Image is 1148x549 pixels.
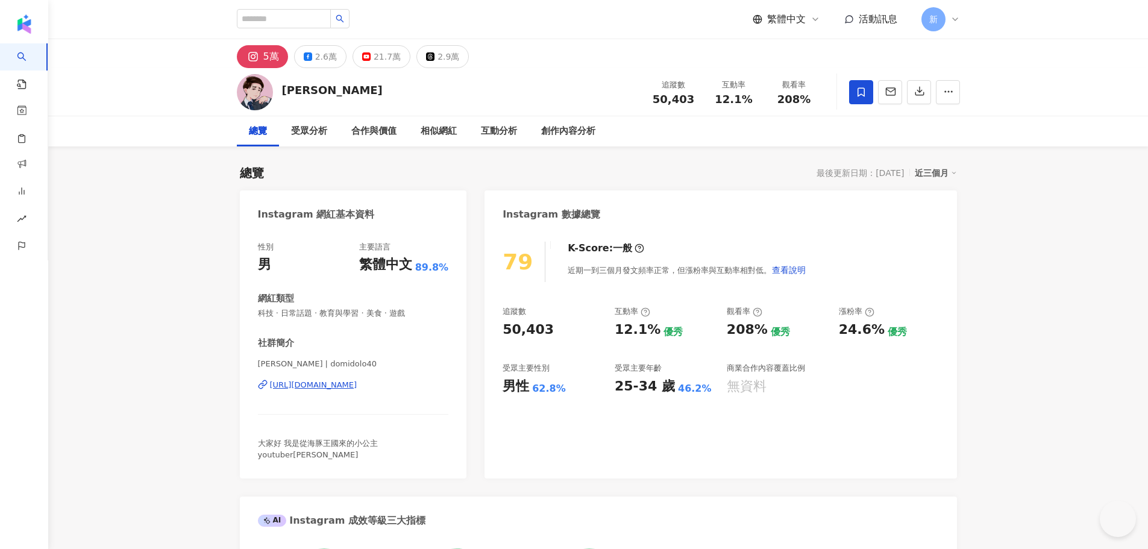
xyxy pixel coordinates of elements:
div: Instagram 數據總覽 [503,208,600,221]
span: 科技 · 日常話題 · 教育與學習 · 美食 · 遊戲 [258,308,449,319]
div: [URL][DOMAIN_NAME] [270,380,357,391]
a: [URL][DOMAIN_NAME] [258,380,449,391]
div: 25-34 歲 [615,377,675,396]
div: 追蹤數 [503,306,526,317]
span: 89.8% [415,261,449,274]
div: 優秀 [888,325,907,339]
div: 優秀 [663,325,683,339]
div: AI [258,515,287,527]
div: 208% [727,321,768,339]
div: 最後更新日期：[DATE] [817,168,904,178]
span: 208% [777,93,811,105]
div: 優秀 [771,325,790,339]
div: 21.7萬 [374,48,401,65]
button: 2.9萬 [416,45,469,68]
div: 男 [258,256,271,274]
span: 新 [929,13,938,26]
span: 大家好 我是從海豚王國來的小公主youtuber[PERSON_NAME] [258,439,378,459]
span: [PERSON_NAME] | domidolo40 [258,359,449,369]
div: 互動率 [711,79,757,91]
div: Instagram 成效等級三大指標 [258,514,425,527]
div: 2.6萬 [315,48,337,65]
div: 24.6% [839,321,885,339]
div: 商業合作內容覆蓋比例 [727,363,805,374]
div: 漲粉率 [839,306,874,317]
button: 查看說明 [771,258,806,282]
div: Instagram 網紅基本資料 [258,208,375,221]
div: 男性 [503,377,529,396]
div: 46.2% [678,382,712,395]
div: 一般 [613,242,632,255]
div: 互動分析 [481,124,517,139]
div: 社群簡介 [258,337,294,350]
div: 50,403 [503,321,554,339]
div: 繁體中文 [359,256,412,274]
div: 79 [503,249,533,274]
div: 總覽 [249,124,267,139]
span: 活動訊息 [859,13,897,25]
div: 觀看率 [727,306,762,317]
div: 受眾主要性別 [503,363,550,374]
img: logo icon [14,14,34,34]
div: 追蹤數 [651,79,697,91]
div: 創作內容分析 [541,124,595,139]
button: 2.6萬 [294,45,347,68]
img: KOL Avatar [237,74,273,110]
a: search [17,43,41,90]
button: 5萬 [237,45,288,68]
span: rise [17,207,27,234]
span: 繁體中文 [767,13,806,26]
span: 50,403 [653,93,694,105]
div: 受眾主要年齡 [615,363,662,374]
div: 相似網紅 [421,124,457,139]
div: 主要語言 [359,242,391,253]
div: 總覽 [240,165,264,181]
div: 2.9萬 [438,48,459,65]
iframe: Help Scout Beacon - Open [1100,501,1136,537]
div: 12.1% [615,321,660,339]
div: 網紅類型 [258,292,294,305]
div: 互動率 [615,306,650,317]
div: 觀看率 [771,79,817,91]
div: 近三個月 [915,165,957,181]
span: 查看說明 [772,265,806,275]
div: 62.8% [532,382,566,395]
div: 5萬 [263,48,279,65]
span: 12.1% [715,93,752,105]
div: 性別 [258,242,274,253]
div: 近期一到三個月發文頻率正常，但漲粉率與互動率相對低。 [568,258,806,282]
div: 無資料 [727,377,767,396]
span: search [336,14,344,23]
div: 受眾分析 [291,124,327,139]
div: K-Score : [568,242,644,255]
div: 合作與價值 [351,124,397,139]
button: 21.7萬 [353,45,410,68]
div: [PERSON_NAME] [282,83,383,98]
